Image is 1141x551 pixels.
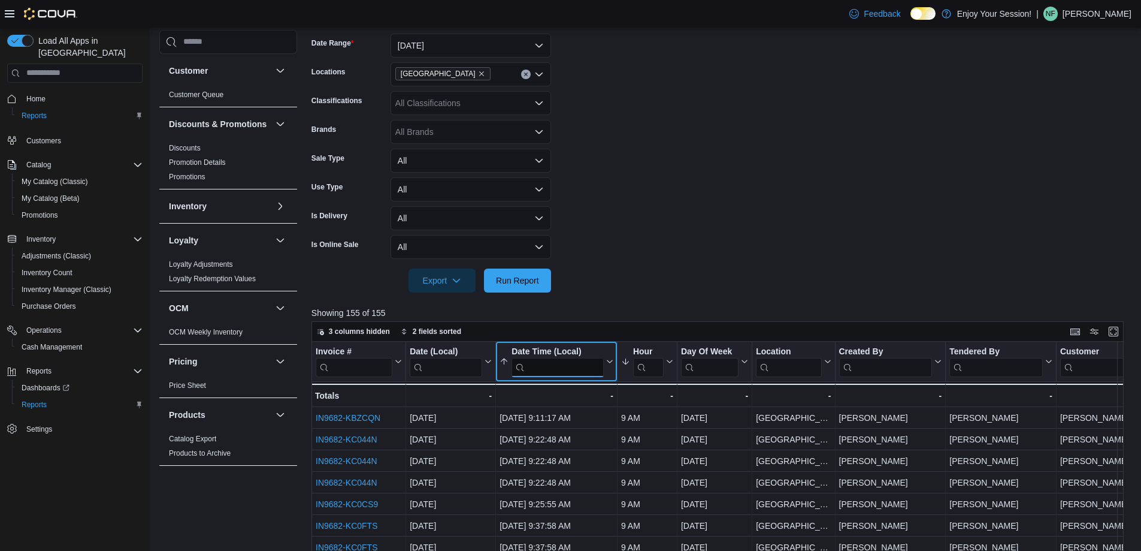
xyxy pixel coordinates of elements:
div: [DATE] [681,454,748,468]
label: Date Range [311,38,354,48]
div: Totals [315,389,402,403]
div: - [410,389,492,403]
a: IN9682-KC044N [316,478,377,487]
a: Inventory Manager (Classic) [17,282,116,297]
span: Run Report [496,275,539,287]
div: Day Of Week [681,347,739,358]
div: Products [159,432,297,465]
span: Inventory Manager (Classic) [22,285,111,294]
button: Discounts & Promotions [273,117,287,131]
div: 9 AM [621,411,673,425]
span: Settings [26,424,52,434]
div: - [681,389,748,403]
span: Loyalty Adjustments [169,260,233,269]
div: [DATE] 9:22:48 AM [500,432,613,447]
h3: OCM [169,302,189,314]
button: Operations [2,322,147,339]
span: Customers [26,136,61,146]
a: Loyalty Adjustments [169,260,233,269]
div: [PERSON_NAME] [839,432,942,447]
h3: Loyalty [169,234,198,246]
span: Dashboards [17,381,143,395]
div: [DATE] [681,475,748,490]
div: Invoice # URL [316,347,392,377]
div: [PERSON_NAME] [949,432,1052,447]
span: Purchase Orders [22,302,76,311]
span: Dashboards [22,383,69,393]
div: [GEOGRAPHIC_DATA] [756,432,831,447]
div: Created By [839,347,932,377]
button: Run Report [484,269,551,293]
button: All [391,235,551,259]
a: Catalog Export [169,435,216,443]
div: [DATE] [681,432,748,447]
label: Sale Type [311,153,344,163]
div: 9 AM [621,519,673,533]
span: My Catalog (Beta) [22,194,80,203]
nav: Complex example [7,85,143,469]
button: Inventory [22,232,60,246]
button: 3 columns hidden [312,324,395,339]
div: [PERSON_NAME] [839,519,942,533]
button: Export [408,269,476,293]
input: Dark Mode [910,7,936,20]
p: Showing 155 of 155 [311,307,1132,319]
span: Home [22,91,143,106]
a: IN9682-KC044N [316,435,377,444]
span: Wasaga Beach [395,67,491,80]
span: OCM Weekly Inventory [169,327,243,337]
button: Operations [22,323,66,338]
a: Price Sheet [169,381,206,390]
div: 9 AM [621,454,673,468]
h3: Inventory [169,200,207,212]
span: Inventory [22,232,143,246]
a: Settings [22,422,57,436]
button: Loyalty [169,234,271,246]
a: Feedback [845,2,905,26]
button: Inventory [169,200,271,212]
a: Products to Archive [169,449,231,457]
div: [DATE] [681,519,748,533]
div: [GEOGRAPHIC_DATA] [756,519,831,533]
a: Loyalty Redemption Values [169,275,256,283]
div: [DATE] [410,497,492,511]
span: NF [1046,7,1055,21]
span: Inventory Count [17,266,143,280]
span: Discounts [169,143,201,153]
button: Catalog [2,156,147,173]
p: | [1036,7,1039,21]
span: Reports [22,400,47,410]
button: Open list of options [534,98,544,108]
div: Date Time (Local) [512,347,604,358]
label: Classifications [311,96,362,106]
button: Customer [169,65,271,77]
a: Purchase Orders [17,299,81,314]
span: Customers [22,133,143,147]
a: Promotion Details [169,158,226,167]
button: Catalog [22,158,56,172]
button: Enter fullscreen [1106,324,1121,339]
button: Pricing [273,354,287,369]
div: [GEOGRAPHIC_DATA] [756,411,831,425]
button: Keyboard shortcuts [1068,324,1082,339]
button: Date Time (Local) [500,347,613,377]
div: - [621,389,673,403]
span: Customer Queue [169,90,223,100]
span: Operations [22,323,143,338]
div: Day Of Week [681,347,739,377]
span: 2 fields sorted [413,327,461,336]
div: Location [756,347,821,358]
button: Reports [22,364,56,378]
span: Cash Management [17,340,143,354]
div: [PERSON_NAME] [839,475,942,490]
span: [GEOGRAPHIC_DATA] [401,68,476,80]
a: Promotions [17,208,63,222]
span: Reports [17,109,143,123]
div: Invoice # [316,347,392,358]
button: Loyalty [273,233,287,248]
span: Home [26,94,46,104]
label: Locations [311,67,346,77]
button: Date (Local) [410,347,492,377]
button: Hour [621,347,673,377]
span: Catalog [26,160,51,170]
